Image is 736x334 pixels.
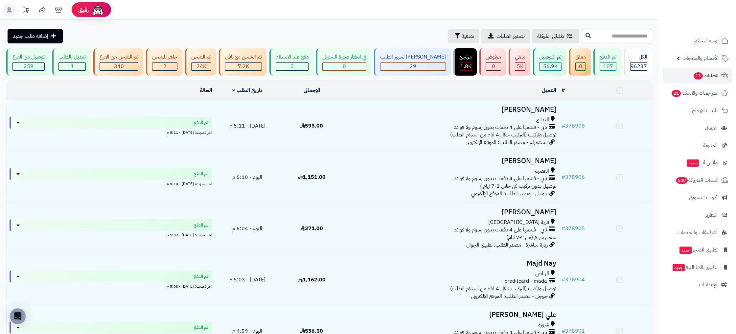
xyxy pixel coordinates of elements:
a: #378908 [562,122,585,130]
span: جديد [679,247,692,254]
div: 259 [13,63,44,70]
span: المراجعات والأسئلة [671,88,719,98]
span: تطبيق المتجر [679,245,718,254]
span: 5K [517,62,523,70]
span: جوجل - مصدر الطلب: الموقع الإلكتروني [471,190,548,198]
div: اخر تحديث: [DATE] - 5:10 م [10,180,212,187]
span: 371.00 [300,225,323,232]
span: جديد [687,159,699,167]
span: 1,162.00 [298,276,326,284]
div: 7222 [225,63,262,70]
span: رفيق [78,6,89,14]
span: تم الدفع [194,324,208,331]
img: ai-face.png [91,3,104,16]
div: [PERSON_NAME] تجهيز الطلب [380,53,446,61]
button: تصفية [448,29,479,43]
span: الطلبات [693,71,719,80]
a: لوحة التحكم [663,33,732,49]
a: وآتس آبجديد [663,155,732,171]
span: تابي - قسّمها على 4 دفعات بدون رسوم ولا فوائد [454,124,547,131]
span: جوجل - مصدر الطلب: الموقع الإلكتروني [471,292,548,300]
span: شحن سريع (من ٢-٧ ايام) [506,233,556,241]
div: 4995 [515,63,525,70]
span: تصدير الطلبات [496,32,525,40]
span: توصيل وتركيب (التركيب خلال 4 ايام من استلام الطلب) [450,131,556,139]
span: تم الدفع [194,119,208,126]
div: توصيل من الفرع [12,53,45,61]
a: تم التوصيل 56.9K [532,48,568,76]
div: تم الشحن [191,53,211,61]
div: اخر تحديث: [DATE] - 5:03 م [10,282,212,289]
span: # [562,122,565,130]
div: 340 [100,63,138,70]
span: السلات المتروكة [675,176,719,185]
a: تطبيق نقاط البيعجديد [663,259,732,275]
a: تم الشحن مع ناقل 7.2K [218,48,268,76]
span: # [562,276,565,284]
div: 0 [323,63,366,70]
h3: [PERSON_NAME] [347,157,556,165]
h3: [PERSON_NAME] [347,208,556,216]
a: الإجمالي [304,86,320,94]
span: وآتس آب [686,158,718,167]
a: معلق 0 [568,48,592,76]
a: تم الشحن من الفرع 340 [92,48,145,76]
span: 13 [694,72,703,80]
div: 24022 [192,63,211,70]
div: معلق [575,53,586,61]
a: دفع عند الاستلام 0 [268,48,315,76]
div: في انتظار صورة التحويل [322,53,366,61]
div: 56935 [540,63,561,70]
span: تم الدفع [194,273,208,280]
span: 7.2K [238,62,249,70]
div: 0 [276,63,308,70]
span: لوحة التحكم [694,36,719,45]
span: اليوم - 5:10 م [232,173,262,181]
div: 1 [59,63,85,70]
span: 0 [492,62,495,70]
a: # [562,86,565,94]
span: [DATE] - 5:03 م [229,276,265,284]
span: تم الدفع [194,222,208,228]
span: انستجرام - مصدر الطلب: الموقع الإلكتروني [466,138,548,146]
a: التطبيقات والخدمات [663,225,732,240]
span: الأقسام والمنتجات [682,54,719,63]
a: تصدير الطلبات [481,29,530,43]
a: المدونة [663,137,732,153]
span: [DATE] - 5:11 م [229,122,265,130]
span: تصفية [462,32,474,40]
span: 0 [290,62,294,70]
a: تحديثات المنصة [17,3,34,18]
span: اليوم - 5:04 م [232,225,262,232]
span: القصيم [535,167,549,175]
a: المراجعات والأسئلة21 [663,85,732,101]
span: طلباتي المُوكلة [537,32,564,40]
a: تم الدفع 107 [592,48,623,76]
div: ملغي [515,53,525,61]
span: 340 [114,62,124,70]
div: 1836 [460,63,471,70]
a: طلبات الإرجاع [663,103,732,118]
span: 0 [343,62,346,70]
a: التقارير [663,207,732,223]
a: تطبيق المتجرجديد [663,242,732,258]
span: التقارير [705,210,718,220]
a: إضافة طلب جديد [8,29,63,43]
h3: [PERSON_NAME] [347,106,556,113]
span: # [562,225,565,232]
span: 595.00 [300,122,323,130]
span: التطبيقات والخدمات [678,228,718,237]
a: تاريخ الطلب [232,86,262,94]
div: 107 [600,63,616,70]
span: قرية [GEOGRAPHIC_DATA] [488,219,549,226]
img: logo-2.png [691,18,730,32]
div: جاهز للشحن [152,53,177,61]
span: شرورة [538,321,549,329]
span: إضافة طلب جديد [13,32,48,40]
div: مرتجع [460,53,472,61]
a: الكل96237 [623,48,654,76]
div: 0 [576,63,586,70]
a: العملاء [663,120,732,136]
h3: Majd Nay [347,260,556,267]
span: توصيل وتركيب (التركيب خلال 4 ايام من استلام الطلب) [450,285,556,293]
